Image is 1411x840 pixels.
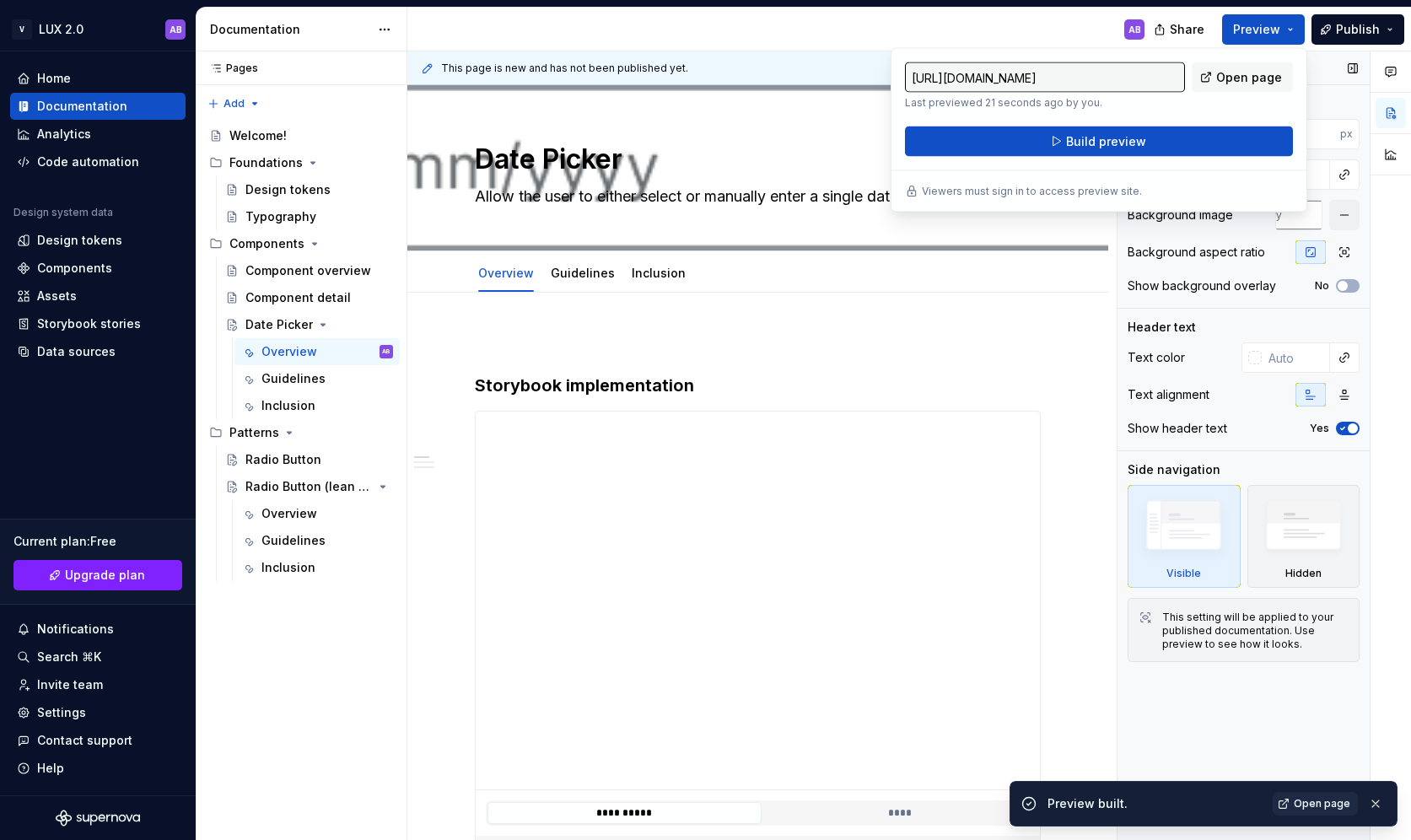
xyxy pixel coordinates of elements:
span: Open page [1294,797,1350,810]
span: Upgrade plan [65,567,145,584]
a: Analytics [10,121,186,148]
div: Patterns [229,424,279,441]
div: Component detail [245,289,351,306]
p: Viewers must sign in to access preview site. [922,185,1142,198]
h3: Storybook implementation [475,374,1041,397]
span: Build preview [1066,133,1146,150]
div: Current plan : Free [13,533,182,550]
a: Documentation [10,93,186,120]
a: Components [10,255,186,282]
div: Show background overlay [1128,277,1276,294]
button: Contact support [10,727,186,754]
div: Patterns [202,419,400,446]
div: Analytics [37,126,91,143]
a: Overview [478,266,534,280]
div: This setting will be applied to your published documentation. Use preview to see how it looks. [1162,611,1349,651]
a: Open page [1192,62,1293,93]
div: Guidelines [544,255,622,290]
span: Open page [1216,69,1282,86]
span: Preview [1233,21,1280,38]
div: Guidelines [261,370,326,387]
button: Notifications [10,616,186,643]
div: Page tree [202,122,400,581]
span: This page is new and has not been published yet. [441,62,688,75]
div: Invite team [37,676,103,693]
div: Visible [1128,485,1241,588]
a: Home [10,65,186,92]
input: Auto [1275,119,1340,149]
a: Guidelines [234,365,400,392]
a: Inclusion [234,554,400,581]
a: Storybook stories [10,310,186,337]
p: px [1340,127,1353,141]
div: Overview [471,255,541,290]
div: Help [37,760,64,777]
a: Guidelines [551,266,615,280]
a: Guidelines [234,527,400,554]
a: Component detail [218,284,400,311]
textarea: Date Picker [471,139,1037,180]
a: Data sources [10,338,186,365]
button: Add [202,92,266,116]
div: Inclusion [261,397,315,414]
div: Contact support [37,732,132,749]
span: Publish [1336,21,1380,38]
div: Visible [1166,567,1201,580]
button: Publish [1311,14,1404,45]
div: LUX 2.0 [39,21,83,38]
label: Yes [1310,422,1329,435]
svg: Supernova Logo [56,810,140,827]
div: Header text [1128,319,1196,336]
button: Help [10,755,186,782]
a: OverviewAB [234,338,400,365]
div: Foundations [202,149,400,176]
div: Show header text [1128,420,1227,437]
div: Text color [1128,349,1185,366]
a: Invite team [10,671,186,698]
a: Design tokens [10,227,186,254]
div: Welcome! [229,127,287,144]
a: Welcome! [202,122,400,149]
div: Side navigation [1128,461,1220,478]
input: Auto [1262,342,1330,373]
button: VLUX 2.0AB [3,11,192,47]
div: Code automation [37,153,139,170]
span: Share [1170,21,1204,38]
div: Guidelines [261,532,326,549]
a: Radio Button [218,446,400,473]
a: Radio Button (lean approach) [218,473,400,500]
div: Search ⌘K [37,649,101,665]
div: Inclusion [625,255,692,290]
a: Inclusion [234,392,400,419]
div: AB [382,343,390,360]
a: Assets [10,283,186,310]
div: AB [1128,23,1141,36]
a: Overview [234,500,400,527]
div: Home [37,70,71,87]
button: Search ⌘K [10,643,186,670]
button: Share [1145,14,1215,45]
div: Typography [245,208,316,225]
div: Background image [1128,207,1233,223]
textarea: Allow the user to either select or manually enter a single date. [471,183,1037,210]
div: Text alignment [1128,386,1209,403]
p: Last previewed 21 seconds ago by you. [905,96,1185,110]
div: Foundations [229,154,303,171]
div: Data sources [37,343,116,360]
a: Design tokens [218,176,400,203]
a: Typography [218,203,400,230]
a: Open page [1273,792,1358,816]
a: Inclusion [632,266,686,280]
div: Notifications [37,621,114,638]
div: Hidden [1285,567,1322,580]
div: Overview [261,505,317,522]
div: Storybook stories [37,315,141,332]
a: Settings [10,699,186,726]
button: Build preview [905,127,1293,157]
div: Component overview [245,262,371,279]
div: Preview built. [1047,795,1263,812]
label: No [1315,279,1329,293]
div: Documentation [37,98,127,115]
div: Overview [261,343,317,360]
